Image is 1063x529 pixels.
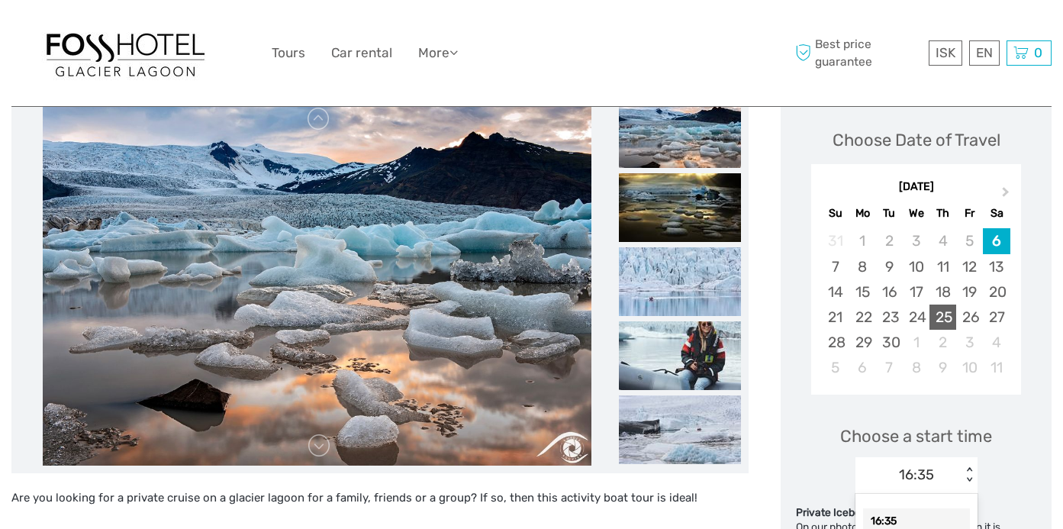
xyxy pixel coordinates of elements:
[929,355,956,380] div: Choose Thursday, October 9th, 2025
[811,179,1021,195] div: [DATE]
[983,355,1010,380] div: Choose Saturday, October 11th, 2025
[619,99,741,168] img: dd3a7fb835934c9cbe6f618fff113a78_slider_thumbnail.jpeg
[956,203,983,224] div: Fr
[903,228,929,253] div: Not available Wednesday, September 3rd, 2025
[903,305,929,330] div: Choose Wednesday, September 24th, 2025
[956,279,983,305] div: Choose Friday, September 19th, 2025
[822,228,849,253] div: Not available Sunday, August 31st, 2025
[995,183,1020,208] button: Next Month
[11,489,749,508] p: Are you looking for a private cruise on a glacier lagoon for a family, friends or a group? If so,...
[822,254,849,279] div: Choose Sunday, September 7th, 2025
[849,279,876,305] div: Choose Monday, September 15th, 2025
[833,128,1000,152] div: Choose Date of Travel
[176,24,194,42] button: Open LiveChat chat widget
[876,254,903,279] div: Choose Tuesday, September 9th, 2025
[849,305,876,330] div: Choose Monday, September 22nd, 2025
[619,247,741,316] img: f88188efdac84a5a94b920006fe766c5_slider_thumbnail.jpeg
[822,203,849,224] div: Su
[849,228,876,253] div: Not available Monday, September 1st, 2025
[903,355,929,380] div: Choose Wednesday, October 8th, 2025
[903,330,929,355] div: Choose Wednesday, October 1st, 2025
[331,42,392,64] a: Car rental
[929,254,956,279] div: Choose Thursday, September 11th, 2025
[936,45,955,60] span: ISK
[849,355,876,380] div: Choose Monday, October 6th, 2025
[929,203,956,224] div: Th
[796,505,1036,521] div: Private Iceberg Boat Tour
[983,228,1010,253] div: Choose Saturday, September 6th, 2025
[929,279,956,305] div: Choose Thursday, September 18th, 2025
[619,395,741,464] img: 2a7cba71930d48b08772f4074d32c4bb_slider_thumbnail.jpeg
[969,40,1000,66] div: EN
[876,330,903,355] div: Choose Tuesday, September 30th, 2025
[816,228,1016,380] div: month 2025-09
[849,254,876,279] div: Choose Monday, September 8th, 2025
[619,321,741,390] img: 13db0819fe264b678185c93117702dbb_slider_thumbnail.jpeg
[903,279,929,305] div: Choose Wednesday, September 17th, 2025
[822,279,849,305] div: Choose Sunday, September 14th, 2025
[1032,45,1045,60] span: 0
[41,26,209,80] img: 1303-6910c56d-1cb8-4c54-b886-5f11292459f5_logo_big.jpg
[903,254,929,279] div: Choose Wednesday, September 10th, 2025
[43,99,591,466] img: dd3a7fb835934c9cbe6f618fff113a78_main_slider.jpeg
[956,330,983,355] div: Choose Friday, October 3rd, 2025
[822,305,849,330] div: Choose Sunday, September 21st, 2025
[876,203,903,224] div: Tu
[876,305,903,330] div: Choose Tuesday, September 23rd, 2025
[929,228,956,253] div: Not available Thursday, September 4th, 2025
[272,42,305,64] a: Tours
[956,254,983,279] div: Choose Friday, September 12th, 2025
[822,355,849,380] div: Choose Sunday, October 5th, 2025
[876,279,903,305] div: Choose Tuesday, September 16th, 2025
[822,330,849,355] div: Choose Sunday, September 28th, 2025
[983,330,1010,355] div: Choose Saturday, October 4th, 2025
[840,424,992,448] span: Choose a start time
[619,173,741,242] img: b11a440984e341e89b6963831f6b1952_slider_thumbnail.jpeg
[956,305,983,330] div: Choose Friday, September 26th, 2025
[21,27,172,39] p: We're away right now. Please check back later!
[983,305,1010,330] div: Choose Saturday, September 27th, 2025
[849,203,876,224] div: Mo
[899,465,934,485] div: 16:35
[929,330,956,355] div: Choose Thursday, October 2nd, 2025
[983,254,1010,279] div: Choose Saturday, September 13th, 2025
[956,228,983,253] div: Not available Friday, September 5th, 2025
[962,467,975,483] div: < >
[929,305,956,330] div: Choose Thursday, September 25th, 2025
[983,203,1010,224] div: Sa
[849,330,876,355] div: Choose Monday, September 29th, 2025
[418,42,458,64] a: More
[876,355,903,380] div: Choose Tuesday, October 7th, 2025
[956,355,983,380] div: Choose Friday, October 10th, 2025
[903,203,929,224] div: We
[876,228,903,253] div: Not available Tuesday, September 2nd, 2025
[791,36,925,69] span: Best price guarantee
[983,279,1010,305] div: Choose Saturday, September 20th, 2025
